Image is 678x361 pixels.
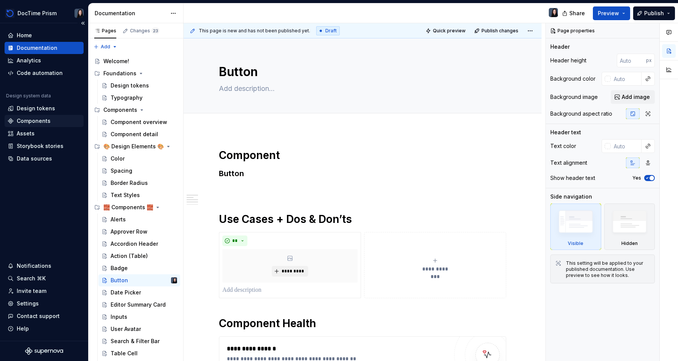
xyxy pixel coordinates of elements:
div: Background color [550,75,596,83]
div: Analytics [17,57,41,64]
div: Notifications [17,262,51,270]
div: Badge [111,264,128,272]
a: Component detail [98,128,180,140]
div: 🧱 Components 🧱 [91,201,180,213]
div: This setting will be applied to your published documentation. Use preview to see how it looks. [566,260,650,278]
div: Components [103,106,137,114]
h1: Use Cases + Dos & Don’ts [219,212,506,226]
div: Storybook stories [17,142,63,150]
a: Invite team [5,285,84,297]
div: Foundations [103,70,136,77]
a: Components [5,115,84,127]
div: Design tokens [17,105,55,112]
div: Changes [130,28,159,34]
a: Design tokens [5,102,84,115]
a: Border Radius [98,177,180,189]
button: Add image [611,90,655,104]
div: Action (Table) [111,252,148,260]
div: Accordion Header [111,240,158,248]
a: Alerts [98,213,180,226]
div: Border Radius [111,179,148,187]
a: User Avatar [98,323,180,335]
a: Table Cell [98,347,180,359]
div: Header [550,43,570,51]
div: Component detail [111,130,158,138]
div: Help [17,325,29,332]
h1: Component [219,148,506,162]
a: Accordion Header [98,238,180,250]
p: px [646,57,652,64]
span: This page is new and has not been published yet. [199,28,310,34]
button: Publish changes [472,25,522,36]
a: Analytics [5,54,84,67]
span: Preview [598,10,619,17]
label: Yes [632,175,641,181]
div: Button [111,277,128,284]
a: Code automation [5,67,84,79]
div: Code automation [17,69,63,77]
div: Search & Filter Bar [111,337,160,345]
a: Date Picker [98,286,180,299]
div: Show header text [550,174,595,182]
div: Components [17,117,51,125]
button: Quick preview [423,25,469,36]
a: Color [98,153,180,165]
a: ButtonEmmy [98,274,180,286]
span: 23 [152,28,159,34]
span: Share [569,10,585,17]
textarea: Button [217,63,505,81]
div: Alerts [111,216,126,223]
a: Spacing [98,165,180,177]
a: Supernova Logo [25,347,63,355]
span: Publish changes [482,28,518,34]
div: Text alignment [550,159,587,167]
div: Header text [550,129,581,136]
div: Visible [568,240,583,246]
span: Draft [325,28,337,34]
div: Date Picker [111,289,141,296]
div: Design tokens [111,82,149,89]
a: Badge [98,262,180,274]
div: Settings [17,300,39,307]
span: Quick preview [433,28,466,34]
input: Auto [611,139,642,153]
button: DocTime PrismEmmy [2,5,87,21]
div: 🧱 Components 🧱 [103,204,153,211]
span: Publish [644,10,664,17]
button: Notifications [5,260,84,272]
div: Design system data [6,93,51,99]
a: Storybook stories [5,140,84,152]
input: Auto [617,54,646,67]
img: 90418a54-4231-473e-b32d-b3dd03b28af1.png [5,9,14,18]
a: Approver Row [98,226,180,238]
button: Contact support [5,310,84,322]
a: Welcome! [91,55,180,67]
div: Documentation [95,10,166,17]
div: Header height [550,57,586,64]
div: Assets [17,130,35,137]
a: Text Styles [98,189,180,201]
button: Collapse sidebar [78,18,88,29]
div: Text Styles [111,191,140,199]
a: Data sources [5,153,84,165]
div: Typography [111,94,143,102]
div: Documentation [17,44,57,52]
input: Auto [611,72,642,86]
h3: Button [219,168,506,179]
div: Contact support [17,312,60,320]
button: Help [5,323,84,335]
img: Emmy [549,8,558,17]
div: Components [91,104,180,116]
button: Share [558,6,590,20]
a: Inputs [98,311,180,323]
div: 🎨 Design Elements 🎨 [91,140,180,153]
a: Editor Summary Card [98,299,180,311]
a: Action (Table) [98,250,180,262]
div: Spacing [111,167,132,175]
div: Background image [550,93,598,101]
div: DocTime Prism [17,10,57,17]
a: Home [5,29,84,41]
a: Documentation [5,42,84,54]
a: Component overview [98,116,180,128]
div: Home [17,32,32,39]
